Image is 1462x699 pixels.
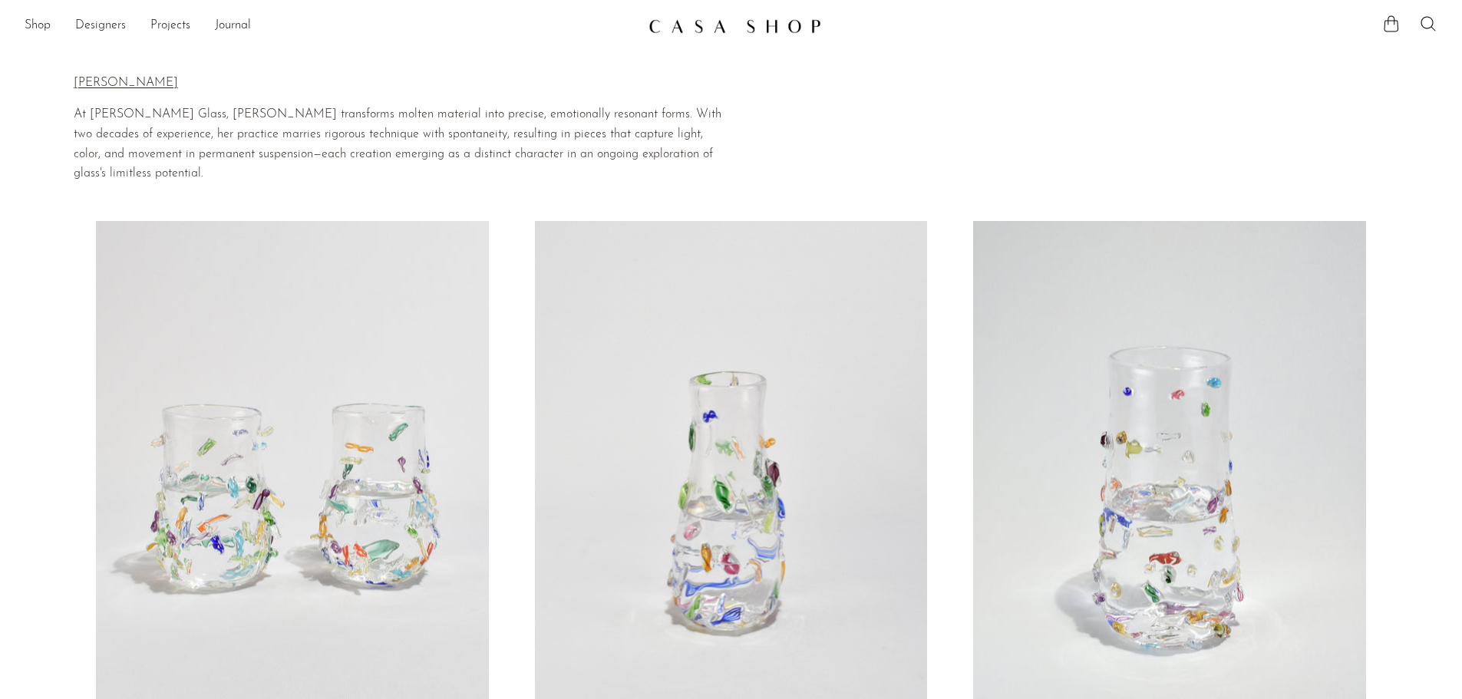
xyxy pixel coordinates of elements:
[25,13,636,39] nav: Desktop navigation
[25,16,51,36] a: Shop
[75,16,126,36] a: Designers
[74,74,731,94] p: [PERSON_NAME]
[25,13,636,39] ul: NEW HEADER MENU
[74,105,731,183] p: At [PERSON_NAME] Glass, [PERSON_NAME] transforms molten material into precise, emotionally resona...
[150,16,190,36] a: Projects
[215,16,251,36] a: Journal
